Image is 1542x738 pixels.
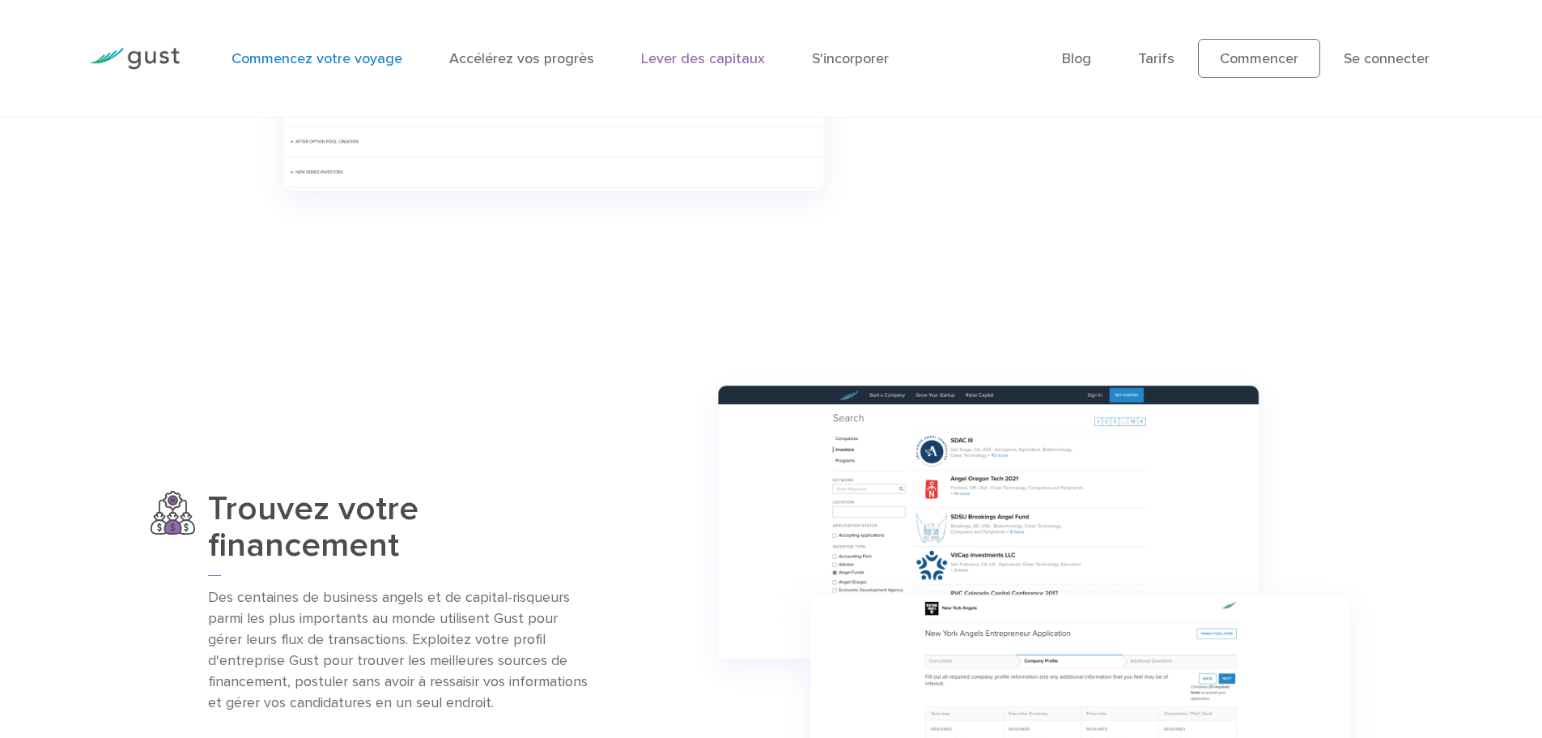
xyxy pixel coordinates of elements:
[449,50,594,67] a: Accélérez vos progrès
[1138,50,1175,67] a: Tarifs
[1062,50,1091,67] a: Blog
[812,50,889,67] a: S'incorporer
[1198,39,1320,78] a: Commencer
[1220,50,1298,67] font: Commencer
[232,50,402,67] a: Commencez votre voyage
[208,589,588,711] font: Des centaines de business angels et de capital-risqueurs parmi les plus importants au monde utili...
[641,50,765,67] a: Lever des capitaux
[1344,50,1429,67] a: Se connecter
[89,48,180,70] img: Logo Gust
[151,491,195,535] img: Trouvez votre financement
[208,488,418,566] font: Trouvez votre financement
